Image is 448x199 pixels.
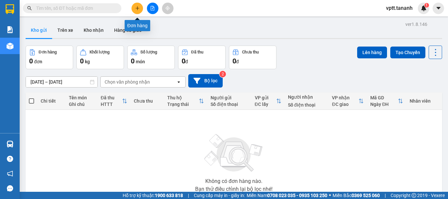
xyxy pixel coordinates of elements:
th: Toggle SortBy [367,92,406,110]
div: Người nhận [288,94,326,100]
img: warehouse-icon [7,43,13,50]
div: VP gửi [255,95,276,100]
span: message [7,185,13,191]
div: HTTT [101,102,122,107]
button: Chưa thu0đ [229,46,276,69]
button: Số lượng0món [127,46,175,69]
button: Lên hàng [357,47,387,58]
div: Chưa thu [242,50,259,54]
svg: open [176,79,181,85]
div: Số lượng [140,50,157,54]
div: ver 1.8.146 [405,21,427,28]
button: plus [132,3,143,14]
div: Ngày ĐH [370,102,398,107]
span: question-circle [7,156,13,162]
div: Khối lượng [90,50,110,54]
button: Khối lượng0kg [76,46,124,69]
span: Hỗ trợ kỹ thuật: [123,192,183,199]
div: Đơn hàng [39,50,57,54]
div: Số điện thoại [211,102,248,107]
div: Đơn hàng [125,20,150,31]
span: Cung cấp máy in - giấy in: [194,192,245,199]
span: file-add [150,6,155,10]
span: Miền Nam [247,192,327,199]
button: file-add [147,3,158,14]
img: solution-icon [7,26,13,33]
span: đơn [34,59,42,64]
button: Kho gửi [26,22,52,38]
div: Người gửi [211,95,248,100]
div: Ghi chú [69,102,94,107]
span: 1 [425,3,428,8]
div: Không có đơn hàng nào. [205,179,262,184]
sup: 2 [219,71,226,77]
th: Toggle SortBy [252,92,285,110]
span: copyright [412,193,416,198]
button: Bộ lọc [188,74,223,88]
div: VP nhận [332,95,358,100]
span: món [136,59,145,64]
div: Trạng thái [167,102,199,107]
img: warehouse-icon [7,141,13,148]
span: 0 [131,57,134,65]
button: Đã thu0đ [178,46,226,69]
button: Tạo Chuyến [390,47,425,58]
div: Đã thu [191,50,203,54]
div: ĐC giao [332,102,358,107]
button: caret-down [433,3,444,14]
button: Hàng đã giao [109,22,147,38]
sup: 1 [424,3,429,8]
th: Toggle SortBy [329,92,367,110]
button: aim [162,3,173,14]
div: Chưa thu [134,98,160,104]
div: Tên món [69,95,94,100]
div: Mã GD [370,95,398,100]
span: caret-down [436,5,441,11]
th: Toggle SortBy [97,92,131,110]
div: Số điện thoại [288,102,326,108]
div: Đã thu [101,95,122,100]
div: ĐC lấy [255,102,276,107]
div: Chọn văn phòng nhận [105,79,150,85]
span: 0 [29,57,33,65]
span: vptt.tananh [381,4,418,12]
strong: 0369 525 060 [352,193,380,198]
span: 0 [80,57,84,65]
span: search [27,6,32,10]
img: svg+xml;base64,PHN2ZyBjbGFzcz0ibGlzdC1wbHVnX19zdmciIHhtbG5zPSJodHRwOi8vd3d3LnczLm9yZy8yMDAwL3N2Zy... [201,130,267,176]
input: Select a date range. [26,77,97,87]
strong: 0708 023 035 - 0935 103 250 [267,193,327,198]
span: aim [165,6,170,10]
span: Miền Bắc [333,192,380,199]
span: 0 [182,57,185,65]
img: icon-new-feature [421,5,427,11]
img: logo-vxr [6,4,14,14]
span: | [385,192,386,199]
span: ⚪️ [329,194,331,197]
span: kg [85,59,90,64]
th: Toggle SortBy [164,92,207,110]
button: Kho nhận [78,22,109,38]
span: đ [236,59,239,64]
span: plus [135,6,140,10]
span: | [188,192,189,199]
button: Trên xe [52,22,78,38]
strong: 1900 633 818 [155,193,183,198]
input: Tìm tên, số ĐT hoặc mã đơn [36,5,113,12]
span: đ [185,59,188,64]
button: Đơn hàng0đơn [26,46,73,69]
div: Chi tiết [41,98,62,104]
div: Bạn thử điều chỉnh lại bộ lọc nhé! [195,187,273,192]
div: Thu hộ [167,95,199,100]
div: Nhân viên [410,98,439,104]
span: notification [7,170,13,177]
span: 0 [233,57,236,65]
